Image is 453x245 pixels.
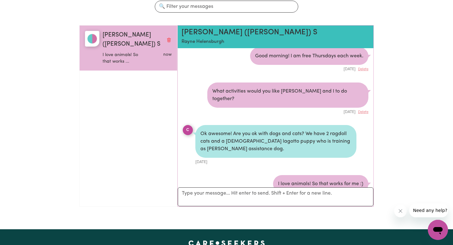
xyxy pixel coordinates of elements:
iframe: Button to launch messaging window [428,220,448,240]
div: [DATE] [195,158,356,165]
iframe: Message from company [409,203,448,217]
iframe: Close message [394,205,407,217]
div: Good morning! I am free Thursdays each week. [250,47,368,65]
input: 🔍 Filter your messages [155,1,298,13]
p: Rayne Helensburgh [182,38,338,46]
div: [DATE] [207,108,368,115]
h2: [PERSON_NAME] ([PERSON_NAME]) S [182,28,338,37]
div: C [183,125,193,135]
button: Delete [358,67,368,72]
div: What activities would you like [PERSON_NAME] and I to do together? [207,83,368,108]
button: Delete conversation [166,36,172,44]
img: Caitlin (Rayne) S [85,31,99,47]
p: I love animals! So that works ... [103,52,149,65]
button: Caitlin (Rayne) S[PERSON_NAME] ([PERSON_NAME]) SDelete conversationI love animals! So that works ... [80,26,177,71]
div: Ok awesome! Are you ok with dogs and cats? We have 2 ragdoll cats and a [DEMOGRAPHIC_DATA] lagott... [195,125,356,158]
span: Message sent on August 4, 2025 [163,53,172,57]
span: [PERSON_NAME] ([PERSON_NAME]) S [103,31,164,49]
div: I love animals! So that works for me :) [273,175,368,193]
button: Delete [358,110,368,115]
div: [DATE] [250,65,368,72]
